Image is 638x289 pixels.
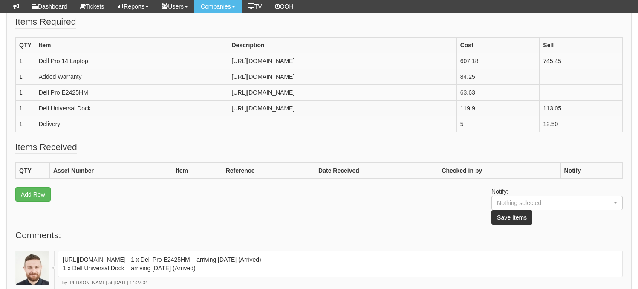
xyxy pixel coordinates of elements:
[63,255,618,272] p: [URL][DOMAIN_NAME] - 1 x Dell Pro E2425HM – arriving [DATE] (Arrived) 1 x Dell Universal Dock – a...
[560,163,622,179] th: Notify
[456,53,540,69] td: 607.18
[16,163,50,179] th: QTY
[16,85,35,101] td: 1
[15,187,51,202] a: Add Row
[228,101,456,116] td: [URL][DOMAIN_NAME]
[540,53,623,69] td: 745.45
[16,101,35,116] td: 1
[35,116,228,132] td: Delivery
[315,163,438,179] th: Date Received
[16,69,35,85] td: 1
[456,69,540,85] td: 84.25
[16,38,35,53] th: QTY
[228,53,456,69] td: [URL][DOMAIN_NAME]
[491,187,623,225] p: Notify:
[491,196,623,210] button: Nothing selected
[15,141,77,154] legend: Items Received
[16,53,35,69] td: 1
[15,251,49,285] img: Brad Guiness
[540,38,623,53] th: Sell
[491,210,532,225] button: Save Items
[15,15,76,29] legend: Items Required
[456,101,540,116] td: 119.9
[15,229,61,242] legend: Comments:
[228,38,456,53] th: Description
[228,69,456,85] td: [URL][DOMAIN_NAME]
[58,280,623,286] p: by [PERSON_NAME] at [DATE] 14:27:34
[456,116,540,132] td: 5
[35,85,228,101] td: Dell Pro E2425HM
[50,163,172,179] th: Asset Number
[228,85,456,101] td: [URL][DOMAIN_NAME]
[172,163,222,179] th: Item
[222,163,315,179] th: Reference
[497,199,601,207] div: Nothing selected
[35,53,228,69] td: Dell Pro 14 Laptop
[35,38,228,53] th: Item
[540,116,623,132] td: 12.50
[540,101,623,116] td: 113.05
[456,85,540,101] td: 63.63
[35,101,228,116] td: Dell Universal Dock
[456,38,540,53] th: Cost
[16,116,35,132] td: 1
[35,69,228,85] td: Added Warranty
[438,163,560,179] th: Checked in by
